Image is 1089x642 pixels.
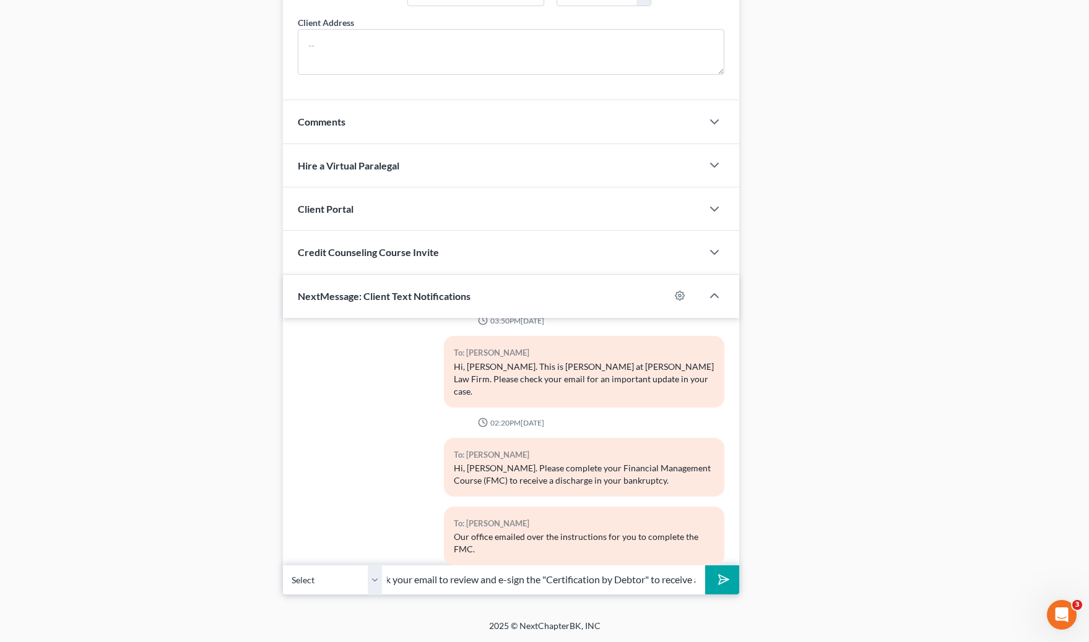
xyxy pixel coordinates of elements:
div: To: [PERSON_NAME] [454,346,714,360]
div: Our office emailed over the instructions for you to complete the FMC. [454,531,714,555]
span: Hire a Virtual Paralegal [298,160,399,171]
div: Hi, [PERSON_NAME]. This is [PERSON_NAME] at [PERSON_NAME] Law Firm. Please check your email for a... [454,361,714,398]
div: Hi, [PERSON_NAME]. Please complete your Financial Management Course (FMC) to receive a discharge ... [454,462,714,487]
span: NextMessage: Client Text Notifications [298,290,471,302]
div: 2025 © NextChapterBK, INC [192,620,898,642]
div: Client Address [298,16,354,29]
input: Say something... [382,565,705,595]
div: To: [PERSON_NAME] [454,448,714,462]
div: 03:50PM[DATE] [298,315,724,326]
iframe: Intercom live chat [1047,600,1077,630]
div: To: [PERSON_NAME] [454,516,714,531]
span: Client Portal [298,203,354,215]
div: 02:20PM[DATE] [298,417,724,428]
span: Credit Counseling Course Invite [298,246,439,258]
span: Comments [298,116,345,127]
span: 3 [1072,600,1082,610]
